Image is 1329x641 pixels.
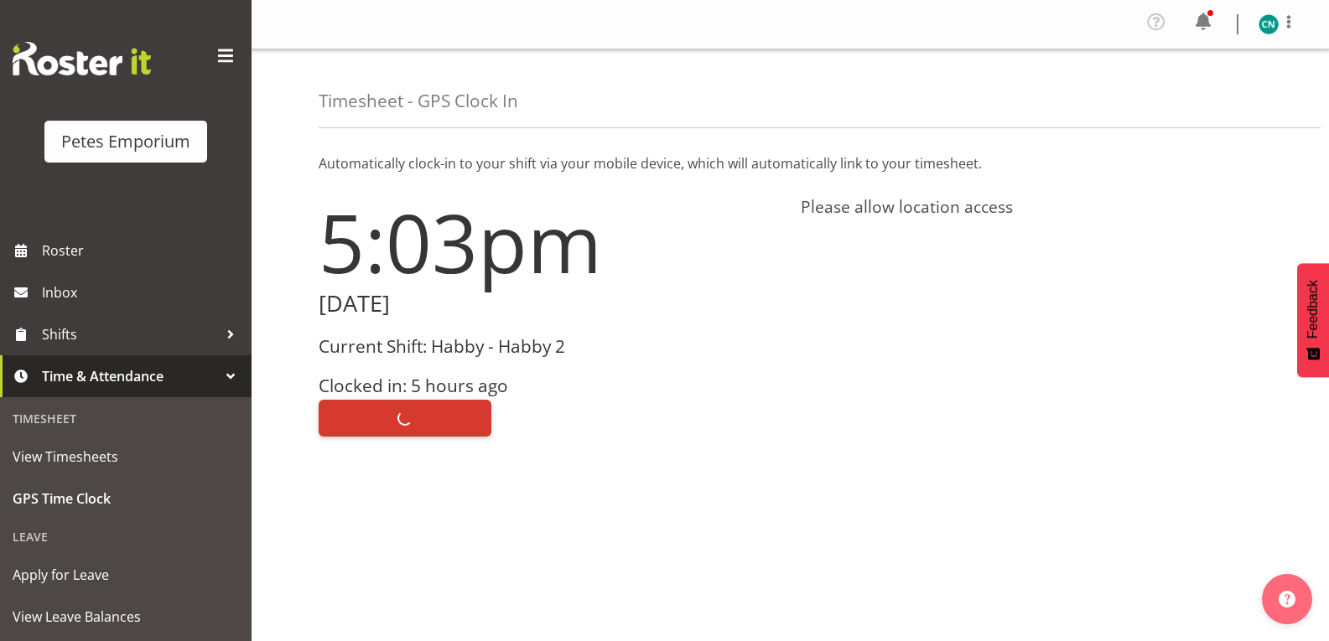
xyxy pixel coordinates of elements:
p: Automatically clock-in to your shift via your mobile device, which will automatically link to you... [319,153,1262,173]
span: Inbox [42,280,243,305]
span: Apply for Leave [13,562,239,587]
h4: Please allow location access [801,197,1263,217]
a: View Leave Balances [4,596,247,638]
div: Timesheet [4,401,247,436]
span: View Timesheets [13,444,239,469]
h2: [DATE] [319,291,781,317]
a: Apply for Leave [4,554,247,596]
a: GPS Time Clock [4,478,247,520]
a: View Timesheets [4,436,247,478]
span: Roster [42,238,243,263]
h1: 5:03pm [319,197,781,287]
img: Rosterit website logo [13,42,151,75]
h4: Timesheet - GPS Clock In [319,91,518,111]
span: GPS Time Clock [13,486,239,511]
button: Feedback - Show survey [1297,263,1329,377]
img: help-xxl-2.png [1279,591,1295,607]
span: Shifts [42,322,218,347]
div: Petes Emporium [61,129,190,154]
img: christine-neville11214.jpg [1259,14,1279,34]
div: Leave [4,520,247,554]
h3: Current Shift: Habby - Habby 2 [319,337,781,356]
span: View Leave Balances [13,604,239,629]
h3: Clocked in: 5 hours ago [319,376,781,395]
span: Time & Attendance [42,364,218,389]
span: Feedback [1306,280,1321,339]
